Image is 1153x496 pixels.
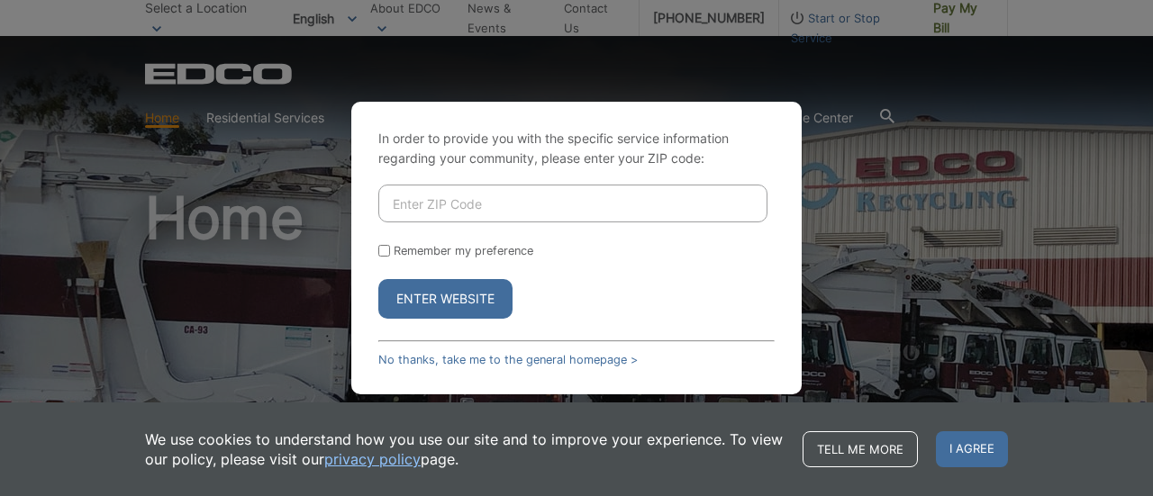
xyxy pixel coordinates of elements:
[324,449,421,469] a: privacy policy
[145,429,785,469] p: We use cookies to understand how you use our site and to improve your experience. To view our pol...
[378,279,513,319] button: Enter Website
[936,431,1008,467] span: I agree
[803,431,918,467] a: Tell me more
[378,353,638,366] a: No thanks, take me to the general homepage >
[378,185,767,222] input: Enter ZIP Code
[378,129,775,168] p: In order to provide you with the specific service information regarding your community, please en...
[394,244,533,257] label: Remember my preference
